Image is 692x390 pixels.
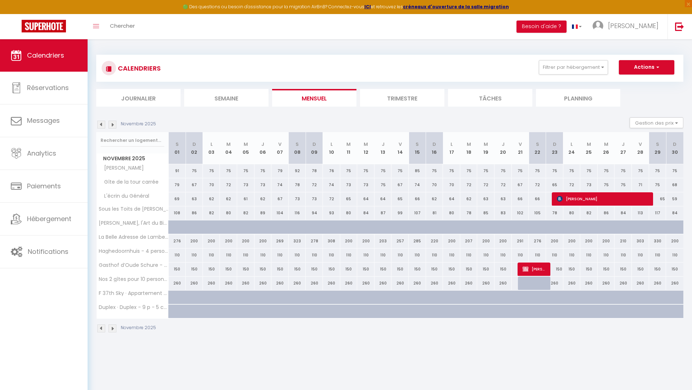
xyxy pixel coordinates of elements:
[323,234,340,248] div: 308
[615,248,632,262] div: 110
[254,248,272,262] div: 110
[169,206,186,220] div: 108
[391,206,409,220] div: 99
[289,132,306,164] th: 08
[477,248,494,262] div: 110
[237,206,254,220] div: 82
[254,192,272,206] div: 62
[563,234,581,248] div: 200
[306,263,323,276] div: 150
[357,234,374,248] div: 200
[323,178,340,192] div: 74
[403,4,509,10] a: créneaux d'ouverture de la salle migration
[666,178,683,192] div: 68
[426,248,443,262] div: 110
[666,248,683,262] div: 110
[512,234,529,248] div: 291
[460,164,478,178] div: 75
[563,164,581,178] div: 75
[546,206,563,220] div: 78
[467,141,471,148] abbr: M
[494,132,512,164] th: 20
[203,234,220,248] div: 200
[563,178,581,192] div: 72
[357,132,374,164] th: 12
[529,132,546,164] th: 22
[580,132,598,164] th: 25
[98,234,170,240] span: La Belle Adresse de Lambersart
[666,192,683,206] div: 59
[391,132,409,164] th: 14
[340,178,358,192] div: 73
[27,51,64,60] span: Calendriers
[529,192,546,206] div: 66
[391,248,409,262] div: 110
[220,132,237,164] th: 04
[271,132,289,164] th: 07
[237,178,254,192] div: 73
[619,60,674,75] button: Actions
[101,134,164,147] input: Rechercher un logement...
[186,206,203,220] div: 86
[306,132,323,164] th: 09
[632,178,649,192] div: 71
[27,214,71,223] span: Hébergement
[443,178,460,192] div: 70
[374,164,392,178] div: 75
[649,192,666,206] div: 65
[409,192,426,206] div: 66
[306,234,323,248] div: 278
[220,206,237,220] div: 80
[306,248,323,262] div: 110
[169,178,186,192] div: 79
[477,192,494,206] div: 63
[615,234,632,248] div: 210
[632,132,649,164] th: 28
[426,234,443,248] div: 220
[254,206,272,220] div: 89
[306,178,323,192] div: 72
[553,141,556,148] abbr: D
[357,248,374,262] div: 110
[169,248,186,262] div: 110
[477,178,494,192] div: 72
[203,192,220,206] div: 62
[666,132,683,164] th: 30
[502,141,505,148] abbr: J
[399,141,402,148] abbr: V
[306,164,323,178] div: 78
[244,141,248,148] abbr: M
[448,89,532,107] li: Tâches
[580,178,598,192] div: 73
[563,206,581,220] div: 80
[261,141,264,148] abbr: J
[210,141,213,148] abbr: L
[186,263,203,276] div: 150
[563,263,581,276] div: 150
[460,263,478,276] div: 150
[226,141,231,148] abbr: M
[622,141,625,148] abbr: J
[98,178,160,186] span: Gîte de la tour carrée
[477,263,494,276] div: 150
[220,178,237,192] div: 72
[571,141,573,148] abbr: L
[254,132,272,164] th: 06
[96,89,181,107] li: Journalier
[374,234,392,248] div: 203
[598,178,615,192] div: 75
[289,192,306,206] div: 73
[546,164,563,178] div: 75
[484,141,488,148] abbr: M
[546,234,563,248] div: 200
[289,164,306,178] div: 92
[289,248,306,262] div: 110
[28,247,68,256] span: Notifications
[203,248,220,262] div: 110
[649,132,666,164] th: 29
[364,4,371,10] a: ICI
[546,132,563,164] th: 23
[391,192,409,206] div: 65
[608,21,658,30] span: [PERSON_NAME]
